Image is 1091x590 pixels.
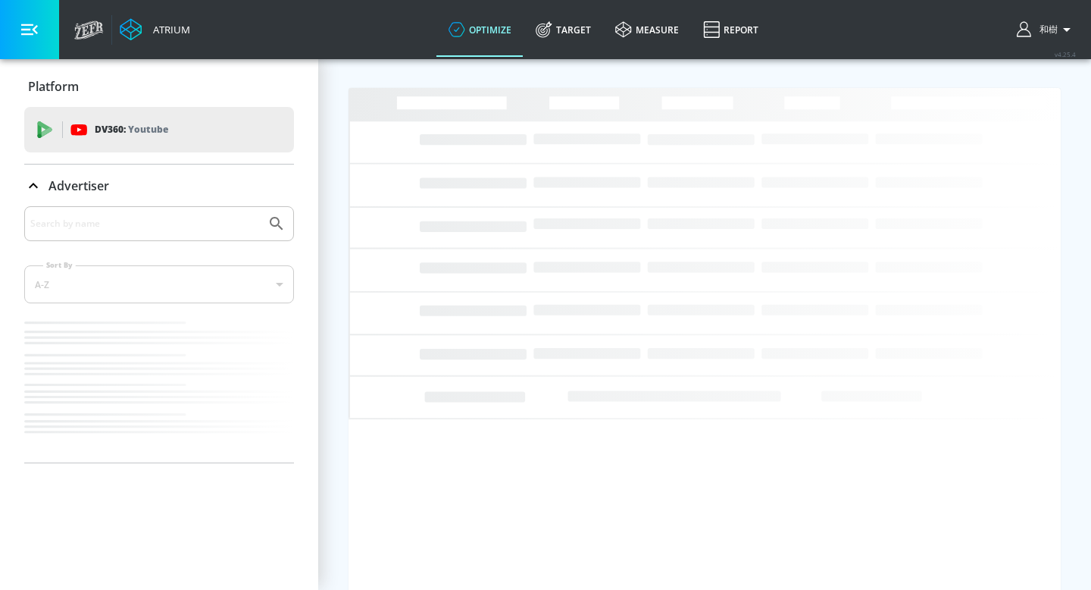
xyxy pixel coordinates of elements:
[1017,20,1076,39] button: 和樹
[691,2,771,57] a: Report
[43,260,76,270] label: Sort By
[147,23,190,36] div: Atrium
[603,2,691,57] a: measure
[436,2,524,57] a: optimize
[28,78,79,95] p: Platform
[524,2,603,57] a: Target
[30,214,260,234] input: Search by name
[48,177,109,194] p: Advertiser
[24,315,294,463] nav: list of Advertiser
[24,206,294,463] div: Advertiser
[95,121,168,138] p: DV360:
[24,107,294,152] div: DV360: Youtube
[24,165,294,207] div: Advertiser
[1055,50,1076,58] span: v 4.25.4
[24,65,294,108] div: Platform
[120,18,190,41] a: Atrium
[1033,24,1058,36] span: login as: kazuki.hashioka@mbk-digital.co.jp
[24,265,294,303] div: A-Z
[128,121,168,137] p: Youtube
